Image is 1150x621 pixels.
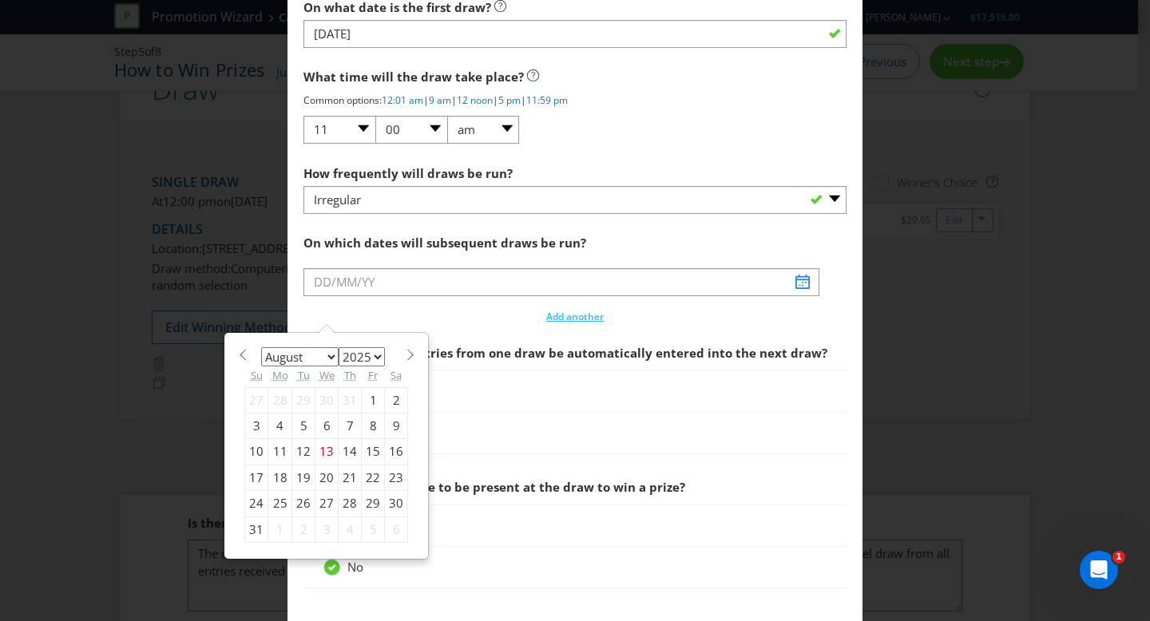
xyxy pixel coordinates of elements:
[362,387,385,413] div: 1
[339,387,362,413] div: 31
[268,491,292,516] div: 25
[1080,551,1118,589] iframe: Intercom live chat
[521,93,526,107] span: |
[391,368,402,382] abbr: Saturday
[315,413,339,439] div: 6
[245,491,268,516] div: 24
[385,465,408,490] div: 23
[303,165,513,181] span: How frequently will draws be run?
[315,465,339,490] div: 20
[272,368,288,382] abbr: Monday
[545,309,605,325] button: Add another
[245,387,268,413] div: 27
[303,93,382,107] span: Common options:
[1112,551,1125,564] span: 1
[268,413,292,439] div: 4
[385,387,408,413] div: 2
[268,516,292,542] div: 1
[319,368,335,382] abbr: Wednesday
[526,93,568,107] a: 11:59 pm
[457,93,493,107] a: 12 noon
[339,413,362,439] div: 7
[292,387,315,413] div: 29
[498,93,521,107] a: 5 pm
[385,413,408,439] div: 9
[385,491,408,516] div: 30
[268,465,292,490] div: 18
[292,516,315,542] div: 2
[303,268,819,296] input: DD/MM/YY
[546,310,604,323] span: Add another
[493,93,498,107] span: |
[315,516,339,542] div: 3
[347,559,363,575] span: No
[292,413,315,439] div: 5
[385,439,408,465] div: 16
[303,69,524,85] span: What time will the draw take place?
[292,491,315,516] div: 26
[315,491,339,516] div: 27
[385,516,408,542] div: 6
[303,479,685,495] span: Does the winner have to be present at the draw to win a prize?
[303,20,847,48] input: DD/MM/YYYY
[251,368,263,382] abbr: Sunday
[245,465,268,490] div: 17
[268,387,292,413] div: 28
[298,368,310,382] abbr: Tuesday
[429,93,451,107] a: 9 am
[362,413,385,439] div: 8
[339,516,362,542] div: 4
[292,439,315,465] div: 12
[315,439,339,465] div: 13
[303,345,827,361] span: Will non-winning entries from one draw be automatically entered into the next draw?
[362,516,385,542] div: 5
[339,465,362,490] div: 21
[292,465,315,490] div: 19
[382,93,423,107] a: 12:01 am
[315,387,339,413] div: 30
[362,491,385,516] div: 29
[245,516,268,542] div: 31
[368,368,378,382] abbr: Friday
[423,93,429,107] span: |
[339,491,362,516] div: 28
[344,368,356,382] abbr: Thursday
[339,439,362,465] div: 14
[303,227,847,259] div: On which dates will subsequent draws be run?
[245,439,268,465] div: 10
[245,413,268,439] div: 3
[362,439,385,465] div: 15
[268,439,292,465] div: 11
[451,93,457,107] span: |
[362,465,385,490] div: 22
